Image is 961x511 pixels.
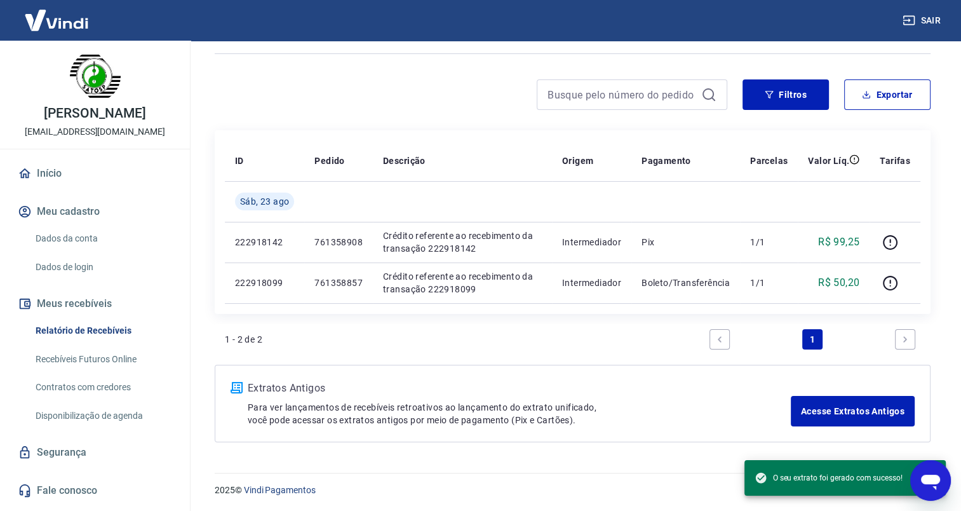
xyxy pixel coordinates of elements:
[15,439,175,467] a: Segurança
[231,382,243,393] img: ícone
[808,154,849,167] p: Valor Líq.
[30,403,175,429] a: Disponibilização de agenda
[548,85,696,104] input: Busque pelo número do pedido
[15,1,98,39] img: Vindi
[750,276,788,289] p: 1/1
[15,198,175,226] button: Meu cadastro
[562,154,593,167] p: Origem
[910,460,951,501] iframe: Botão para abrir a janela de mensagens
[240,195,289,208] span: Sáb, 23 ago
[818,275,859,290] p: R$ 50,20
[235,236,294,249] p: 222918142
[314,154,344,167] p: Pedido
[750,236,788,249] p: 1/1
[15,160,175,187] a: Início
[802,329,823,350] a: Page 1 is your current page
[562,236,621,249] p: Intermediador
[15,477,175,505] a: Fale conosco
[314,236,363,249] p: 761358908
[44,107,145,120] p: [PERSON_NAME]
[383,270,542,296] p: Crédito referente ao recebimento da transação 222918099
[642,154,691,167] p: Pagamento
[70,51,121,102] img: 05f77479-e145-444d-9b3c-0aaf0a3ab483.jpeg
[314,276,363,289] p: 761358857
[895,329,915,350] a: Next page
[642,276,730,289] p: Boleto/Transferência
[30,374,175,400] a: Contratos com credores
[235,276,294,289] p: 222918099
[791,396,915,426] a: Acesse Extratos Antigos
[704,324,920,355] ul: Pagination
[844,79,931,110] button: Exportar
[900,9,946,32] button: Sair
[880,154,910,167] p: Tarifas
[215,484,931,497] p: 2025 ©
[642,236,730,249] p: Pix
[235,154,244,167] p: ID
[244,485,316,495] a: Vindi Pagamentos
[30,226,175,252] a: Dados da conta
[30,346,175,372] a: Recebíveis Futuros Online
[755,472,903,484] span: O seu extrato foi gerado com sucesso!
[15,290,175,318] button: Meus recebíveis
[750,154,788,167] p: Parcelas
[562,276,621,289] p: Intermediador
[225,333,262,346] p: 1 - 2 de 2
[25,125,165,139] p: [EMAIL_ADDRESS][DOMAIN_NAME]
[383,154,426,167] p: Descrição
[248,401,791,426] p: Para ver lançamentos de recebíveis retroativos ao lançamento do extrato unificado, você pode aces...
[30,318,175,344] a: Relatório de Recebíveis
[709,329,730,350] a: Previous page
[248,381,791,396] p: Extratos Antigos
[383,229,542,255] p: Crédito referente ao recebimento da transação 222918142
[743,79,829,110] button: Filtros
[30,254,175,280] a: Dados de login
[818,235,859,250] p: R$ 99,25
